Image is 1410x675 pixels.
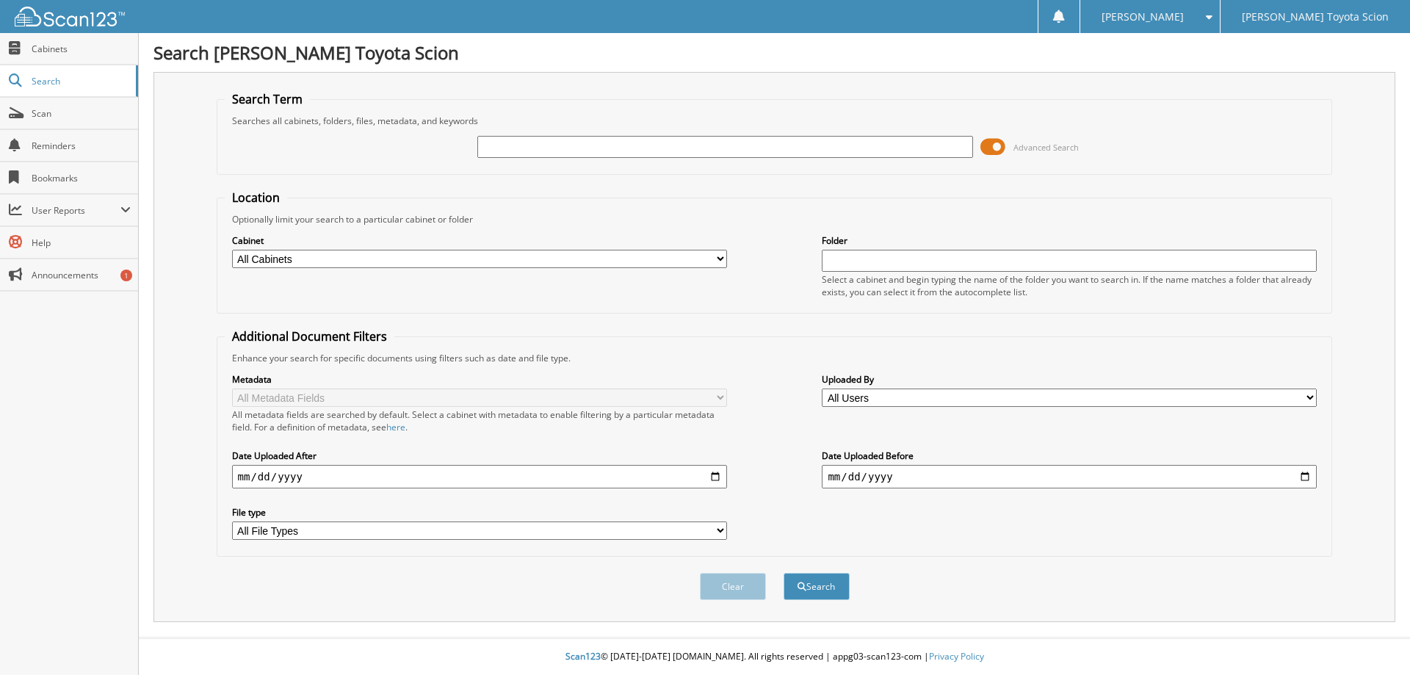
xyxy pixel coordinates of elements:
[225,328,394,344] legend: Additional Document Filters
[15,7,125,26] img: scan123-logo-white.svg
[232,373,727,386] label: Metadata
[32,107,131,120] span: Scan
[822,450,1317,462] label: Date Uploaded Before
[32,237,131,249] span: Help
[225,189,287,206] legend: Location
[225,91,310,107] legend: Search Term
[232,465,727,488] input: start
[822,465,1317,488] input: end
[929,650,984,663] a: Privacy Policy
[1337,604,1410,675] iframe: Chat Widget
[386,421,405,433] a: here
[139,639,1410,675] div: © [DATE]-[DATE] [DOMAIN_NAME]. All rights reserved | appg03-scan123-com |
[153,40,1395,65] h1: Search [PERSON_NAME] Toyota Scion
[32,172,131,184] span: Bookmarks
[32,75,129,87] span: Search
[1013,142,1079,153] span: Advanced Search
[784,573,850,600] button: Search
[32,43,131,55] span: Cabinets
[32,269,131,281] span: Announcements
[225,352,1325,364] div: Enhance your search for specific documents using filters such as date and file type.
[822,234,1317,247] label: Folder
[225,213,1325,225] div: Optionally limit your search to a particular cabinet or folder
[225,115,1325,127] div: Searches all cabinets, folders, files, metadata, and keywords
[700,573,766,600] button: Clear
[822,273,1317,298] div: Select a cabinet and begin typing the name of the folder you want to search in. If the name match...
[32,204,120,217] span: User Reports
[565,650,601,663] span: Scan123
[32,140,131,152] span: Reminders
[822,373,1317,386] label: Uploaded By
[232,234,727,247] label: Cabinet
[120,270,132,281] div: 1
[232,408,727,433] div: All metadata fields are searched by default. Select a cabinet with metadata to enable filtering b...
[232,506,727,519] label: File type
[232,450,727,462] label: Date Uploaded After
[1102,12,1184,21] span: [PERSON_NAME]
[1242,12,1389,21] span: [PERSON_NAME] Toyota Scion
